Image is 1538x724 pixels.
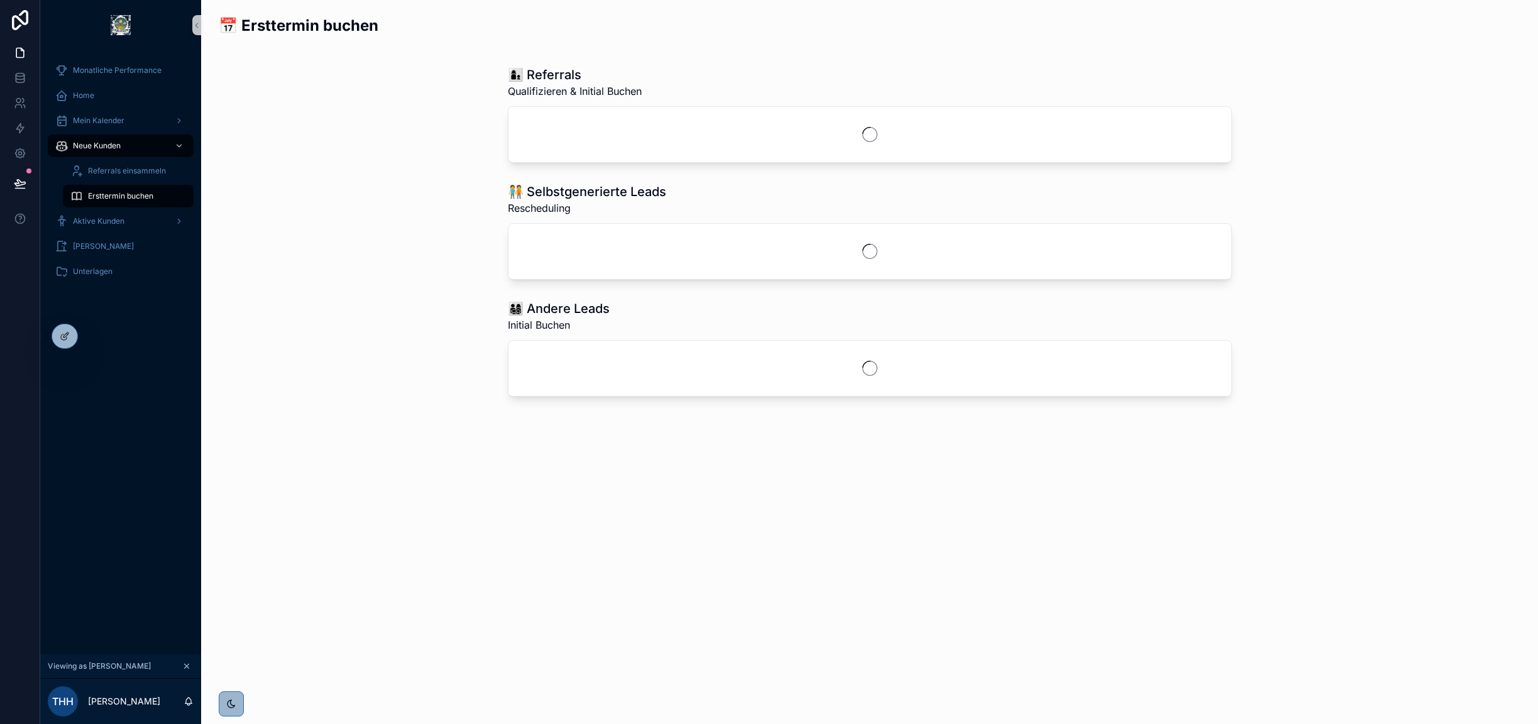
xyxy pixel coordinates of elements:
[48,134,194,157] a: Neue Kunden
[219,15,378,36] h2: 📅 Ersttermin buchen
[48,235,194,258] a: [PERSON_NAME]
[73,216,124,226] span: Aktive Kunden
[40,50,201,299] div: scrollable content
[48,661,151,671] span: Viewing as [PERSON_NAME]
[48,260,194,283] a: Unterlagen
[48,210,194,233] a: Aktive Kunden
[88,166,166,176] span: Referrals einsammeln
[88,191,153,201] span: Ersttermin buchen
[73,266,113,277] span: Unterlagen
[73,241,134,251] span: [PERSON_NAME]
[73,65,162,75] span: Monatliche Performance
[508,200,666,216] span: Rescheduling
[48,59,194,82] a: Monatliche Performance
[508,66,642,84] h1: 👩‍👦 Referrals
[111,15,131,35] img: App logo
[48,84,194,107] a: Home
[508,84,642,99] span: Qualifizieren & Initial Buchen
[63,160,194,182] a: Referrals einsammeln
[508,183,666,200] h1: 🧑‍🤝‍🧑 Selbstgenerierte Leads
[88,695,160,708] p: [PERSON_NAME]
[73,141,121,151] span: Neue Kunden
[508,300,610,317] h1: 👨‍👩‍👧‍👦 Andere Leads
[73,90,94,101] span: Home
[73,116,124,126] span: Mein Kalender
[63,185,194,207] a: Ersttermin buchen
[508,317,610,332] span: Initial Buchen
[52,694,74,709] span: THH
[48,109,194,132] a: Mein Kalender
